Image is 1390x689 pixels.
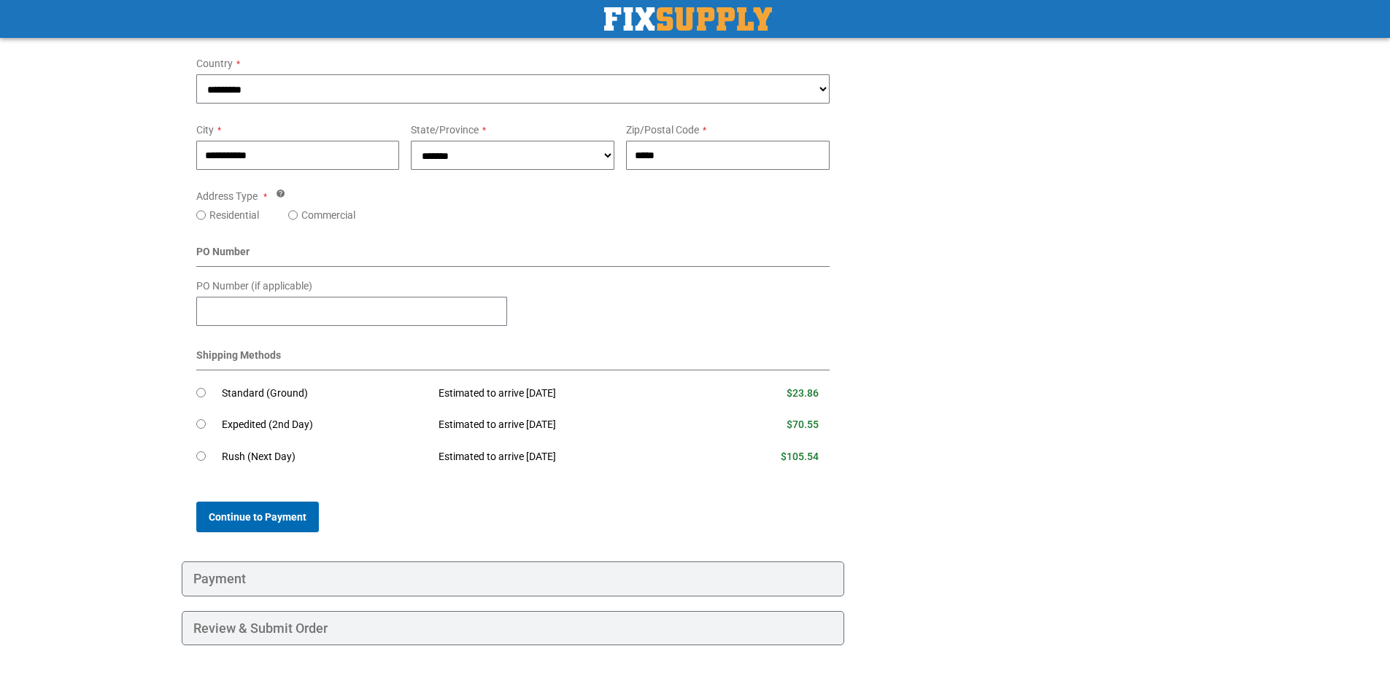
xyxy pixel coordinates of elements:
[182,561,845,596] div: Payment
[222,409,428,441] td: Expedited (2nd Day)
[209,208,259,222] label: Residential
[182,611,845,646] div: Review & Submit Order
[428,409,709,441] td: Estimated to arrive [DATE]
[626,124,699,136] span: Zip/Postal Code
[781,451,819,462] span: $105.54
[301,208,355,222] label: Commercial
[196,348,830,370] div: Shipping Methods
[222,378,428,410] td: Standard (Ground)
[787,419,819,430] span: $70.55
[604,7,772,31] a: store logo
[411,124,479,136] span: State/Province
[209,511,306,523] span: Continue to Payment
[196,124,214,136] span: City
[604,7,772,31] img: Fix Industrial Supply
[196,58,233,69] span: Country
[787,387,819,399] span: $23.86
[196,190,258,202] span: Address Type
[428,378,709,410] td: Estimated to arrive [DATE]
[222,441,428,473] td: Rush (Next Day)
[196,280,312,292] span: PO Number (if applicable)
[196,244,830,267] div: PO Number
[428,441,709,473] td: Estimated to arrive [DATE]
[196,502,319,532] button: Continue to Payment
